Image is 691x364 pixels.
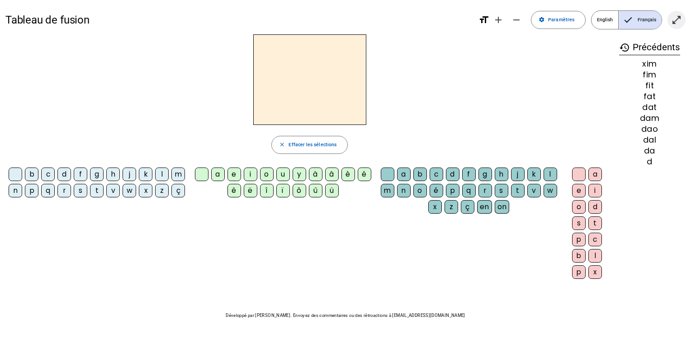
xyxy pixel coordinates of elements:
[276,184,290,197] div: ï
[478,14,489,25] mat-icon: format_size
[591,10,662,29] mat-button-toggle-group: Language selection
[123,184,136,197] div: w
[309,168,322,181] div: à
[619,114,680,122] div: dam
[462,168,476,181] div: f
[592,11,618,29] span: English
[9,184,22,197] div: n
[446,168,459,181] div: d
[527,184,541,197] div: v
[397,168,411,181] div: a
[430,184,443,197] div: é
[507,11,525,29] button: Diminuer la taille de la police
[57,184,71,197] div: r
[325,184,339,197] div: ü
[671,14,682,25] mat-icon: open_in_full
[667,11,686,29] button: Entrer en plein écran
[211,168,225,181] div: a
[260,168,274,181] div: o
[41,168,55,181] div: c
[293,184,306,197] div: ô
[478,184,492,197] div: r
[155,184,169,197] div: z
[619,125,680,133] div: dao
[495,184,508,197] div: s
[619,92,680,101] div: fat
[90,168,104,181] div: g
[171,168,185,181] div: m
[430,168,443,181] div: c
[477,200,492,214] div: en
[139,168,152,181] div: k
[588,265,602,279] div: x
[572,249,586,263] div: b
[478,168,492,181] div: g
[325,168,339,181] div: â
[381,184,394,197] div: m
[397,184,411,197] div: n
[572,184,586,197] div: e
[619,136,680,144] div: dal
[619,11,662,29] span: Français
[572,265,586,279] div: p
[413,168,427,181] div: b
[493,14,504,25] mat-icon: add
[527,168,541,181] div: k
[139,184,152,197] div: x
[588,184,602,197] div: i
[260,184,274,197] div: î
[413,184,427,197] div: o
[511,184,525,197] div: t
[544,184,557,197] div: w
[619,71,680,79] div: fim
[293,168,306,181] div: y
[74,184,87,197] div: s
[271,136,348,154] button: Effacer les sélections
[279,142,285,148] mat-icon: close
[90,184,104,197] div: t
[25,184,38,197] div: p
[588,216,602,230] div: t
[619,42,630,53] mat-icon: history
[155,168,169,181] div: l
[511,168,525,181] div: j
[511,14,522,25] mat-icon: remove
[428,200,442,214] div: x
[309,184,322,197] div: û
[5,311,686,320] p: Développé par [PERSON_NAME]. Envoyez des commentaires ou des rétroactions à [EMAIL_ADDRESS][DOMAI...
[489,11,507,29] button: Augmenter la taille de la police
[619,103,680,111] div: dat
[619,81,680,90] div: fit
[446,184,459,197] div: p
[495,200,510,214] div: on
[619,40,680,55] h3: Précédents
[227,168,241,181] div: e
[548,16,574,24] span: Paramètres
[572,233,586,246] div: p
[461,200,474,214] div: ç
[358,168,371,181] div: é
[25,168,38,181] div: b
[588,249,602,263] div: l
[445,200,458,214] div: z
[572,200,586,214] div: o
[244,184,257,197] div: ë
[244,168,257,181] div: i
[289,141,336,149] span: Effacer les sélections
[619,147,680,155] div: da
[106,168,120,181] div: h
[106,184,120,197] div: v
[5,9,473,31] h1: Tableau de fusion
[171,184,185,197] div: ç
[572,216,586,230] div: s
[276,168,290,181] div: u
[495,168,508,181] div: h
[619,60,680,68] div: xim
[341,168,355,181] div: è
[531,11,586,29] button: Paramètres
[123,168,136,181] div: j
[588,168,602,181] div: a
[588,233,602,246] div: c
[227,184,241,197] div: ê
[41,184,55,197] div: q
